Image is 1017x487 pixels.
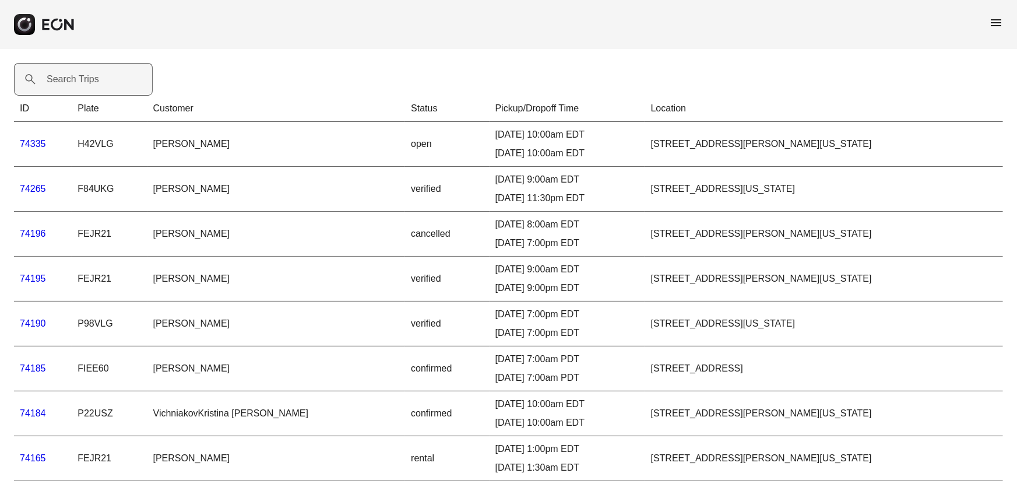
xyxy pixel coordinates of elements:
[405,391,489,436] td: confirmed
[72,257,147,302] td: FEJR21
[20,318,46,328] a: 74190
[645,212,1003,257] td: [STREET_ADDRESS][PERSON_NAME][US_STATE]
[495,352,639,366] div: [DATE] 7:00am PDT
[405,96,489,122] th: Status
[405,212,489,257] td: cancelled
[645,167,1003,212] td: [STREET_ADDRESS][US_STATE]
[645,391,1003,436] td: [STREET_ADDRESS][PERSON_NAME][US_STATE]
[495,326,639,340] div: [DATE] 7:00pm EDT
[495,397,639,411] div: [DATE] 10:00am EDT
[495,236,639,250] div: [DATE] 7:00pm EDT
[645,346,1003,391] td: [STREET_ADDRESS]
[147,167,406,212] td: [PERSON_NAME]
[72,391,147,436] td: P22USZ
[495,307,639,321] div: [DATE] 7:00pm EDT
[490,96,645,122] th: Pickup/Dropoff Time
[495,191,639,205] div: [DATE] 11:30pm EDT
[405,346,489,391] td: confirmed
[645,257,1003,302] td: [STREET_ADDRESS][PERSON_NAME][US_STATE]
[645,122,1003,167] td: [STREET_ADDRESS][PERSON_NAME][US_STATE]
[147,257,406,302] td: [PERSON_NAME]
[645,96,1003,122] th: Location
[495,262,639,276] div: [DATE] 9:00am EDT
[20,363,46,373] a: 74185
[989,16,1003,30] span: menu
[495,371,639,385] div: [DATE] 7:00am PDT
[147,391,406,436] td: VichniakovKristina [PERSON_NAME]
[405,302,489,346] td: verified
[495,218,639,232] div: [DATE] 8:00am EDT
[72,167,147,212] td: F84UKG
[72,122,147,167] td: H42VLG
[405,436,489,481] td: rental
[147,212,406,257] td: [PERSON_NAME]
[20,274,46,283] a: 74195
[20,229,46,239] a: 74196
[147,122,406,167] td: [PERSON_NAME]
[47,72,99,86] label: Search Trips
[147,96,406,122] th: Customer
[495,442,639,456] div: [DATE] 1:00pm EDT
[405,257,489,302] td: verified
[147,436,406,481] td: [PERSON_NAME]
[645,302,1003,346] td: [STREET_ADDRESS][US_STATE]
[72,436,147,481] td: FEJR21
[72,212,147,257] td: FEJR21
[495,416,639,430] div: [DATE] 10:00am EDT
[495,461,639,475] div: [DATE] 1:30am EDT
[20,453,46,463] a: 74165
[147,302,406,346] td: [PERSON_NAME]
[495,281,639,295] div: [DATE] 9:00pm EDT
[405,122,489,167] td: open
[495,173,639,187] div: [DATE] 9:00am EDT
[20,184,46,194] a: 74265
[14,96,72,122] th: ID
[20,408,46,418] a: 74184
[495,146,639,160] div: [DATE] 10:00am EDT
[72,302,147,346] td: P98VLG
[20,139,46,149] a: 74335
[405,167,489,212] td: verified
[645,436,1003,481] td: [STREET_ADDRESS][PERSON_NAME][US_STATE]
[147,346,406,391] td: [PERSON_NAME]
[495,128,639,142] div: [DATE] 10:00am EDT
[72,96,147,122] th: Plate
[72,346,147,391] td: FIEE60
